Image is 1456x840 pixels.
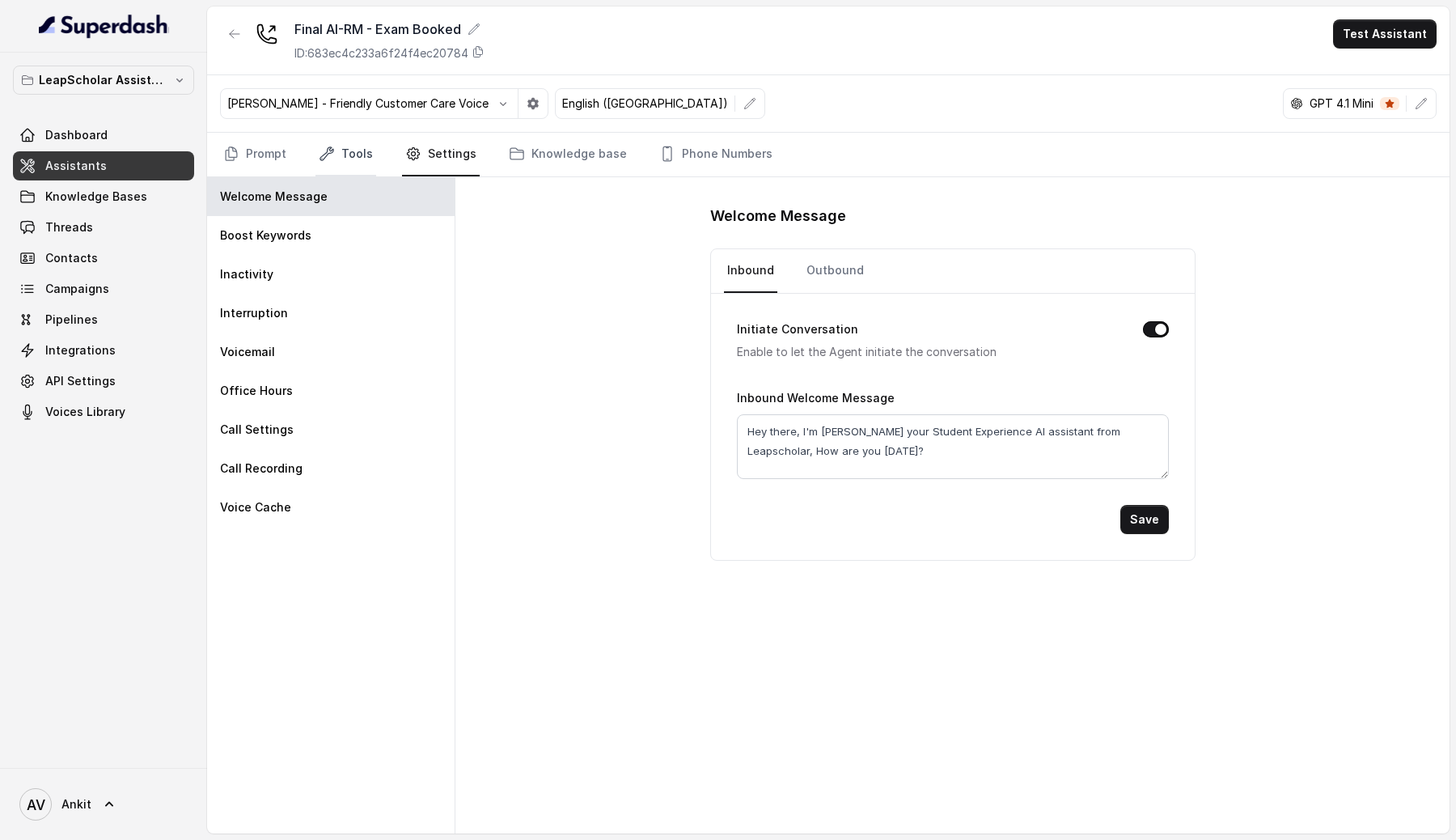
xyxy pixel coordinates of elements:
[45,127,108,143] span: Dashboard
[45,189,147,205] span: Knowledge Bases
[724,249,1182,293] nav: Tabs
[1290,97,1303,110] svg: openai logo
[562,95,728,112] p: English ([GEOGRAPHIC_DATA])
[13,367,194,396] a: API Settings
[220,422,294,438] p: Call Settings
[220,344,275,360] p: Voicemail
[506,133,630,176] a: Knowledge base
[45,219,93,235] span: Threads
[45,373,116,389] span: API Settings
[803,249,867,293] a: Outbound
[13,336,194,365] a: Integrations
[13,397,194,426] a: Voices Library
[39,70,168,90] p: LeapScholar Assistant
[315,133,376,176] a: Tools
[220,383,293,399] p: Office Hours
[724,249,777,293] a: Inbound
[13,244,194,273] a: Contacts
[1333,19,1437,49] button: Test Assistant
[737,414,1169,479] textarea: Hey there, I'm [PERSON_NAME] your Student Experience AI assistant from Leapscholar, How are you [...
[13,274,194,303] a: Campaigns
[1120,505,1169,534] button: Save
[13,66,194,95] button: LeapScholar Assistant
[45,281,109,297] span: Campaigns
[294,19,485,39] div: Final AI-RM - Exam Booked
[220,189,328,205] p: Welcome Message
[220,133,1437,176] nav: Tabs
[220,460,303,477] p: Call Recording
[39,13,169,39] img: light.svg
[13,782,194,827] a: Ankit
[45,312,98,328] span: Pipelines
[220,133,290,176] a: Prompt
[61,796,91,812] span: Ankit
[45,250,98,266] span: Contacts
[220,499,291,515] p: Voice Cache
[13,213,194,242] a: Threads
[220,266,273,282] p: Inactivity
[13,151,194,180] a: Assistants
[45,158,107,174] span: Assistants
[656,133,776,176] a: Phone Numbers
[737,342,1117,362] p: Enable to let the Agent initiate the conversation
[294,45,468,62] p: ID: 683ec4c233a6f24f4ec20784
[710,203,1196,229] h1: Welcome Message
[27,796,45,813] text: AV
[220,227,311,244] p: Boost Keywords
[737,391,895,405] label: Inbound Welcome Message
[402,133,480,176] a: Settings
[737,320,858,339] label: Initiate Conversation
[45,342,116,358] span: Integrations
[1310,95,1373,112] p: GPT 4.1 Mini
[220,305,288,321] p: Interruption
[45,404,125,420] span: Voices Library
[13,305,194,334] a: Pipelines
[13,182,194,211] a: Knowledge Bases
[13,121,194,150] a: Dashboard
[227,95,489,112] p: [PERSON_NAME] - Friendly Customer Care Voice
